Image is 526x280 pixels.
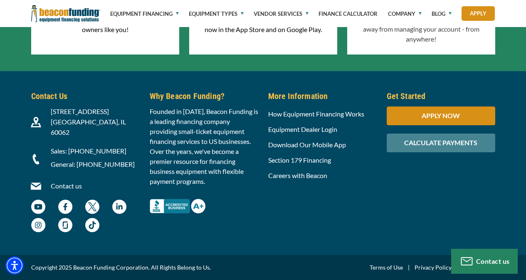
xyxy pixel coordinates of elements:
span: Contact us [476,257,510,265]
p: Founded in [DATE], Beacon Funding is a leading financing company providing small-ticket equipment... [150,107,258,186]
img: Beacon Funding YouTube Channel [31,200,45,214]
img: Beacon Funding LinkedIn [112,200,126,214]
h5: Why Beacon Funding? [150,90,258,102]
a: Contact us [51,182,82,190]
a: Careers with Beacon [268,171,327,179]
p: When you work with Beacon, you're one click away from managing your account - from anywhere! [353,14,489,44]
img: Beacon Funding Facebook [58,200,72,214]
a: Privacy Policy [415,263,452,273]
a: Beacon Funding Instagram - open in a new tab [31,222,45,230]
button: Contact us [451,249,518,274]
span: | [403,263,415,273]
img: Beacon Funding twitter [85,200,99,214]
span: Watch real testimonial videos from business owners like you! [42,15,168,33]
a: Equipment Dealer Login [268,125,337,133]
img: Beacon Funding Instagram [31,218,45,232]
div: APPLY NOW [387,107,495,125]
a: APPLY NOW [387,112,495,119]
img: Beacon Funding location [31,117,41,127]
span: Copyright 2025 Beacon Funding Corporation. All Rights Belong to Us. [31,263,211,273]
a: Beacon Funding Glassdoor - open in a new tab [58,222,72,230]
a: Apply [462,6,495,21]
p: Sales: [PHONE_NUMBER] [51,146,140,156]
span: Get the 3-in-1 equipment financing calculator now in the App Store and on Google Play. [198,15,328,33]
img: Beacon Funding Email Contact Icon [31,181,41,191]
h5: More Information [268,90,377,102]
a: Download Our Mobile App [268,141,346,149]
a: Beacon Funding Facebook - open in a new tab [58,204,72,212]
h5: Get Started [387,90,495,102]
span: [STREET_ADDRESS] [GEOGRAPHIC_DATA], IL 60062 [51,107,126,136]
img: Beacon Funding TikTok [85,218,99,232]
a: Better Business Bureau Complaint Free A+ Rating - open in a new tab [150,197,205,205]
p: General: [PHONE_NUMBER] [51,159,140,169]
a: CALCULATE PAYMENTS [387,139,495,146]
div: CALCULATE PAYMENTS [387,134,495,152]
img: Beacon Funding Glassdoor [58,218,72,232]
h5: Contact Us [31,90,140,102]
a: Beacon Funding LinkedIn - open in a new tab [112,204,126,212]
a: Terms of Use [370,263,403,273]
a: Section 179 Financing [268,156,331,164]
a: Beacon Funding TikTok - open in a new tab [85,222,99,230]
div: Accessibility Menu [5,256,24,275]
a: Beacon Funding YouTube Channel - open in a new tab [31,204,45,212]
a: Beacon Funding twitter - open in a new tab [85,204,99,212]
img: Better Business Bureau Complaint Free A+ Rating [150,199,205,213]
img: Beacon Funding Phone [31,154,41,164]
a: How Equipment Financing Works [268,110,364,118]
